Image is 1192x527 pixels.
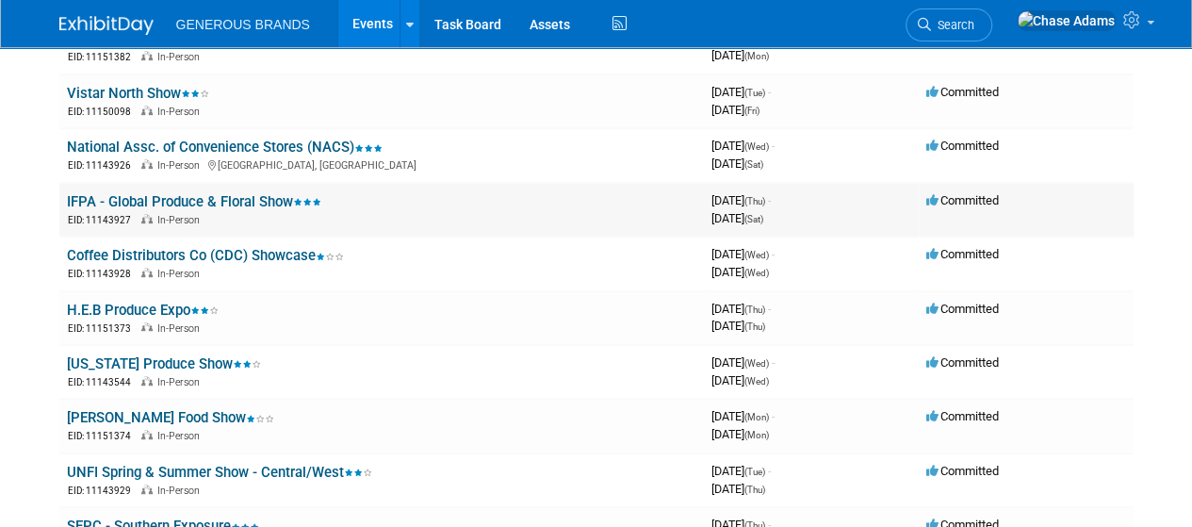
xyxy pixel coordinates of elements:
span: Search [931,18,974,32]
span: (Thu) [744,321,765,332]
span: EID: 11143544 [68,377,139,387]
img: In-Person Event [141,485,153,494]
span: - [772,139,775,153]
span: (Thu) [744,485,765,495]
span: [DATE] [711,319,765,333]
span: [DATE] [711,48,769,62]
span: Committed [926,464,999,478]
span: [DATE] [711,427,769,441]
img: In-Person Event [141,430,153,439]
span: [DATE] [711,464,771,478]
span: (Wed) [744,141,769,152]
span: Committed [926,193,999,207]
a: IFPA - Global Produce & Floral Show [67,193,321,210]
span: EID: 11150098 [68,107,139,117]
a: Coffee Distributors Co (CDC) Showcase [67,247,344,264]
span: In-Person [157,485,205,497]
span: GENEROUS BRANDS [176,17,310,32]
span: (Tue) [744,467,765,477]
a: [US_STATE] Produce Show [67,355,261,372]
span: [DATE] [711,373,769,387]
span: (Mon) [744,412,769,422]
span: EID: 11143928 [68,269,139,279]
span: EID: 11151382 [68,52,139,62]
span: [DATE] [711,265,769,279]
span: Committed [926,85,999,99]
span: - [768,193,771,207]
span: Committed [926,139,999,153]
img: In-Person Event [141,214,153,223]
span: EID: 11143926 [68,160,139,171]
span: [DATE] [711,302,771,316]
span: Committed [926,302,999,316]
span: [DATE] [711,409,775,423]
img: In-Person Event [141,51,153,60]
span: - [772,247,775,261]
span: - [768,85,771,99]
span: (Sat) [744,214,763,224]
span: - [772,355,775,370]
span: (Wed) [744,358,769,369]
span: [DATE] [711,355,775,370]
img: In-Person Event [141,376,153,386]
span: EID: 11143927 [68,215,139,225]
span: In-Person [157,376,205,388]
a: H.E.B Produce Expo [67,302,219,319]
img: In-Person Event [141,268,153,277]
span: [DATE] [711,193,771,207]
span: [DATE] [711,85,771,99]
span: (Mon) [744,51,769,61]
div: [GEOGRAPHIC_DATA], [GEOGRAPHIC_DATA] [67,156,696,173]
span: EID: 11151374 [68,431,139,441]
span: In-Person [157,322,205,335]
span: [DATE] [711,103,759,117]
a: UNFI Spring & Summer Show - Central/West [67,464,372,481]
span: Committed [926,355,999,370]
span: [DATE] [711,156,763,171]
span: In-Person [157,268,205,280]
span: (Thu) [744,305,765,315]
span: (Wed) [744,376,769,387]
span: (Thu) [744,196,765,206]
span: (Sat) [744,159,763,170]
span: In-Person [157,214,205,226]
span: Committed [926,247,999,261]
img: ExhibitDay [59,16,154,35]
span: - [768,302,771,316]
span: (Wed) [744,268,769,278]
img: Chase Adams [1017,10,1116,31]
img: In-Person Event [141,106,153,115]
span: In-Person [157,159,205,172]
img: In-Person Event [141,322,153,332]
span: [DATE] [711,211,763,225]
a: Search [906,8,992,41]
span: In-Person [157,51,205,63]
span: In-Person [157,106,205,118]
span: [DATE] [711,482,765,496]
span: Committed [926,409,999,423]
span: In-Person [157,430,205,442]
span: EID: 11143929 [68,486,139,496]
a: [PERSON_NAME] Food Show [67,409,274,426]
span: (Wed) [744,250,769,260]
a: National Assc. of Convenience Stores (NACS) [67,139,383,156]
span: - [768,464,771,478]
span: EID: 11151373 [68,323,139,334]
a: Vistar North Show [67,85,209,102]
img: In-Person Event [141,159,153,169]
span: (Tue) [744,88,765,98]
span: (Mon) [744,430,769,440]
span: (Fri) [744,106,759,116]
span: [DATE] [711,139,775,153]
span: - [772,409,775,423]
span: [DATE] [711,247,775,261]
